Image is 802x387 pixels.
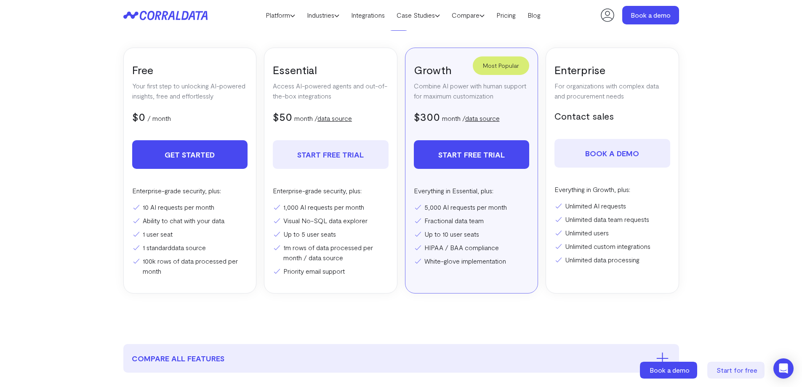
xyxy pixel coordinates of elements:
span: $300 [414,110,440,123]
li: Unlimited custom integrations [554,241,670,251]
li: Visual No-SQL data explorer [273,216,389,226]
a: data source [171,243,206,251]
li: White-glove implementation [414,256,530,266]
a: Platform [260,9,301,21]
p: Enterprise-grade security, plus: [273,186,389,196]
p: / month [147,113,171,123]
a: Book a demo [554,139,670,168]
h5: Contact sales [554,109,670,122]
a: data source [317,114,352,122]
span: $0 [132,110,145,123]
p: month / [294,113,352,123]
li: HIPAA / BAA compliance [414,243,530,253]
p: Combine AI power with human support for maximum customization [414,81,530,101]
li: 1 user seat [132,229,248,239]
a: Pricing [490,9,522,21]
p: Your first step to unlocking AI-powered insights, free and effortlessly [132,81,248,101]
li: 1,000 AI requests per month [273,202,389,212]
li: 100k rows of data processed per month [132,256,248,276]
span: $50 [273,110,292,123]
p: Everything in Essential, plus: [414,186,530,196]
a: Start for free [707,362,766,379]
p: For organizations with complex data and procurement needs [554,81,670,101]
a: Book a demo [640,362,699,379]
h3: Growth [414,63,530,77]
a: Book a demo [622,6,679,24]
li: Unlimited data team requests [554,214,670,224]
p: Access AI-powered agents and out-of-the-box integrations [273,81,389,101]
li: Unlimited users [554,228,670,238]
li: Up to 5 user seats [273,229,389,239]
li: 5,000 AI requests per month [414,202,530,212]
h3: Free [132,63,248,77]
li: Ability to chat with your data [132,216,248,226]
a: data source [465,114,500,122]
button: compare all features [123,344,679,373]
p: Everything in Growth, plus: [554,184,670,195]
li: Priority email support [273,266,389,276]
a: Start free trial [414,140,530,169]
a: Start free trial [273,140,389,169]
li: Unlimited data processing [554,255,670,265]
p: month / [442,113,500,123]
a: Compare [446,9,490,21]
a: Integrations [345,9,391,21]
a: Case Studies [391,9,446,21]
a: Industries [301,9,345,21]
p: Enterprise-grade security, plus: [132,186,248,196]
a: Get Started [132,140,248,169]
h3: Enterprise [554,63,670,77]
li: 1m rows of data processed per month / data source [273,243,389,263]
li: Fractional data team [414,216,530,226]
div: Open Intercom Messenger [773,358,794,379]
h3: Essential [273,63,389,77]
span: Start for free [717,366,757,374]
span: Book a demo [650,366,690,374]
li: 1 standard [132,243,248,253]
li: Up to 10 user seats [414,229,530,239]
li: 10 AI requests per month [132,202,248,212]
a: Blog [522,9,546,21]
div: Most Popular [473,56,529,75]
li: Unlimited AI requests [554,201,670,211]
